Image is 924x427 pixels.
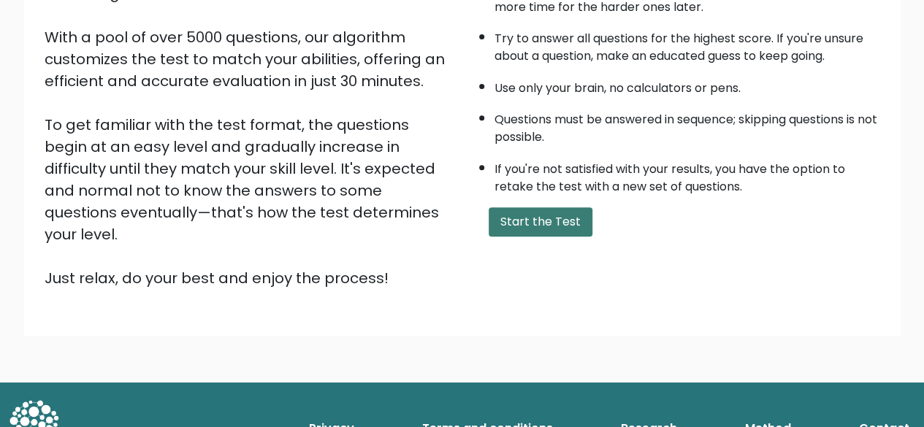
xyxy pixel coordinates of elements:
[495,153,880,196] li: If you're not satisfied with your results, you have the option to retake the test with a new set ...
[495,23,880,65] li: Try to answer all questions for the highest score. If you're unsure about a question, make an edu...
[495,72,880,97] li: Use only your brain, no calculators or pens.
[495,104,880,146] li: Questions must be answered in sequence; skipping questions is not possible.
[489,207,592,236] button: Start the Test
